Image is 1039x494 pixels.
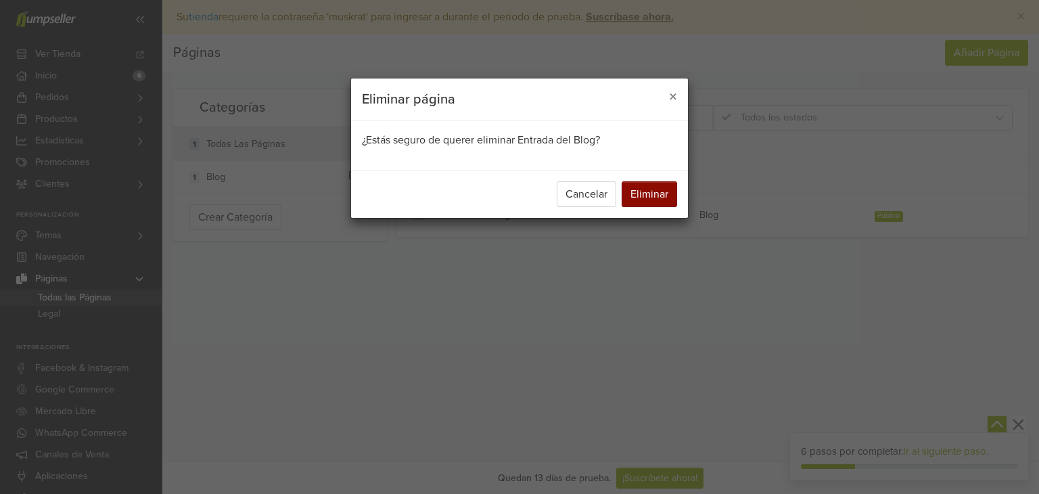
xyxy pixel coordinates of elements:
[362,89,455,110] h5: Eliminar página
[669,87,677,107] span: ×
[622,181,677,207] button: Eliminar
[658,78,688,116] button: Close
[362,132,677,148] p: ¿Estás seguro de querer eliminar Entrada del Blog?
[557,181,616,207] button: Cancelar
